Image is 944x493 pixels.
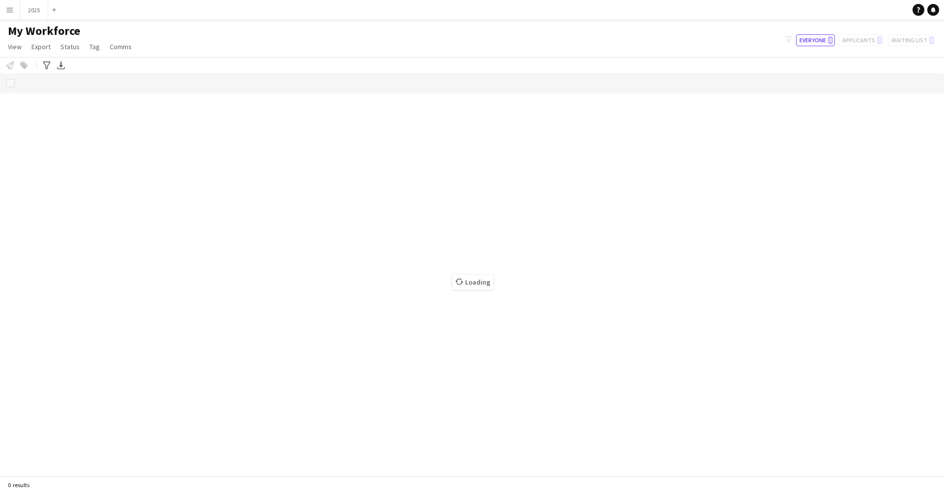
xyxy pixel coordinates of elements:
a: View [4,40,26,53]
span: Status [60,42,80,51]
span: Loading [452,275,493,290]
span: Export [31,42,51,51]
app-action-btn: Advanced filters [41,59,53,71]
span: My Workforce [8,24,80,38]
a: Status [57,40,84,53]
a: Export [28,40,55,53]
a: Comms [106,40,136,53]
app-action-btn: Export XLSX [55,59,67,71]
a: Tag [86,40,104,53]
span: Tag [89,42,100,51]
span: 0 [828,36,833,44]
span: View [8,42,22,51]
button: Everyone0 [796,34,835,46]
span: Comms [110,42,132,51]
button: 2025 [20,0,48,20]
